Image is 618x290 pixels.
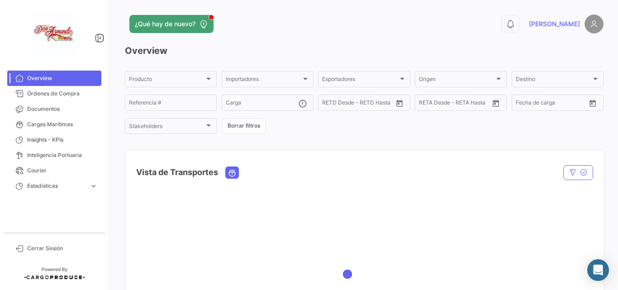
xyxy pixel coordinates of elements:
button: Borrar filtros [222,119,266,133]
button: ¿Qué hay de nuevo? [129,15,214,33]
button: Open calendar [393,96,406,110]
a: Documentos [7,101,101,117]
input: Desde [419,101,435,107]
h4: Vista de Transportes [136,166,218,179]
button: Open calendar [586,96,599,110]
span: Origen [419,77,494,84]
a: Courier [7,163,101,178]
img: placeholder-user.png [585,14,604,33]
a: Cargas Marítimas [7,117,101,132]
input: Hasta [442,101,475,107]
input: Desde [516,101,532,107]
span: Órdenes de Compra [27,90,98,98]
span: Courier [27,166,98,175]
button: Ocean [226,167,238,178]
img: ae0524ed-3193-4fad-8319-24b1030f5300.jpeg [32,11,77,56]
span: Importadores [226,77,301,84]
a: Overview [7,71,101,86]
span: Inteligencia Portuaria [27,151,98,159]
span: Stakeholders [129,124,204,131]
span: expand_more [90,182,98,190]
span: Exportadores [322,77,398,84]
span: Cargas Marítimas [27,120,98,128]
button: Open calendar [489,96,503,110]
span: Producto [129,77,204,84]
div: Abrir Intercom Messenger [587,259,609,281]
span: Overview [27,74,98,82]
a: Órdenes de Compra [7,86,101,101]
input: Hasta [538,101,572,107]
span: Documentos [27,105,98,113]
span: Estadísticas [27,182,86,190]
span: [PERSON_NAME] [529,19,580,29]
span: ¿Qué hay de nuevo? [135,19,195,29]
h3: Overview [125,44,604,57]
a: Inteligencia Portuaria [7,147,101,163]
a: Insights - KPIs [7,132,101,147]
input: Hasta [345,101,378,107]
span: Insights - KPIs [27,136,98,144]
span: Cerrar Sesión [27,244,98,252]
span: Destino [516,77,591,84]
input: Desde [322,101,338,107]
